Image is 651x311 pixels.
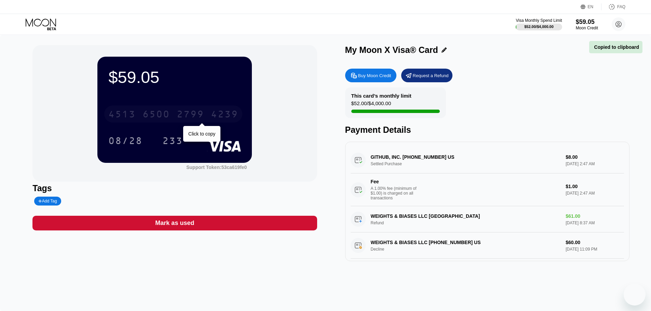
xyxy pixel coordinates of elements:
[32,183,317,193] div: Tags
[188,131,215,137] div: Click to copy
[34,197,61,206] div: Add Tag
[566,191,624,196] div: [DATE] 2:47 AM
[345,45,438,55] div: My Moon X Visa® Card
[186,165,247,170] div: Support Token: 53ca619fe0
[211,110,238,121] div: 4239
[576,18,598,30] div: $59.05Moon Credit
[345,69,396,82] div: Buy Moon Credit
[588,4,594,9] div: EN
[108,68,241,87] div: $59.05
[516,18,562,30] div: Visa Monthly Spend Limit$52.00/$4,000.00
[157,132,188,149] div: 233
[581,3,601,10] div: EN
[143,110,170,121] div: 6500
[371,179,419,184] div: Fee
[524,25,554,29] div: $52.00 / $4,000.00
[576,26,598,30] div: Moon Credit
[413,73,449,79] div: Request a Refund
[108,110,136,121] div: 4513
[351,173,624,206] div: FeeA 1.00% fee (minimum of $1.00) is charged on all transactions$1.00[DATE] 2:47 AM
[358,73,391,79] div: Buy Moon Credit
[576,18,598,26] div: $59.05
[177,110,204,121] div: 2799
[103,132,148,149] div: 08/28
[155,219,194,227] div: Mark as used
[108,136,143,147] div: 08/28
[104,105,242,123] div: 4513650027994239
[38,199,57,203] div: Add Tag
[351,100,391,110] div: $52.00 / $4,000.00
[162,136,183,147] div: 233
[566,184,624,189] div: $1.00
[186,165,247,170] div: Support Token:53ca619fe0
[351,93,411,99] div: This card’s monthly limit
[401,69,452,82] div: Request a Refund
[32,216,317,230] div: Mark as used
[601,3,625,10] div: FAQ
[345,125,629,135] div: Payment Details
[624,284,646,306] iframe: Button to launch messaging window
[516,18,562,23] div: Visa Monthly Spend Limit
[617,4,625,9] div: FAQ
[371,186,422,200] div: A 1.00% fee (minimum of $1.00) is charged on all transactions
[593,44,639,50] div: Copied to clipboard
